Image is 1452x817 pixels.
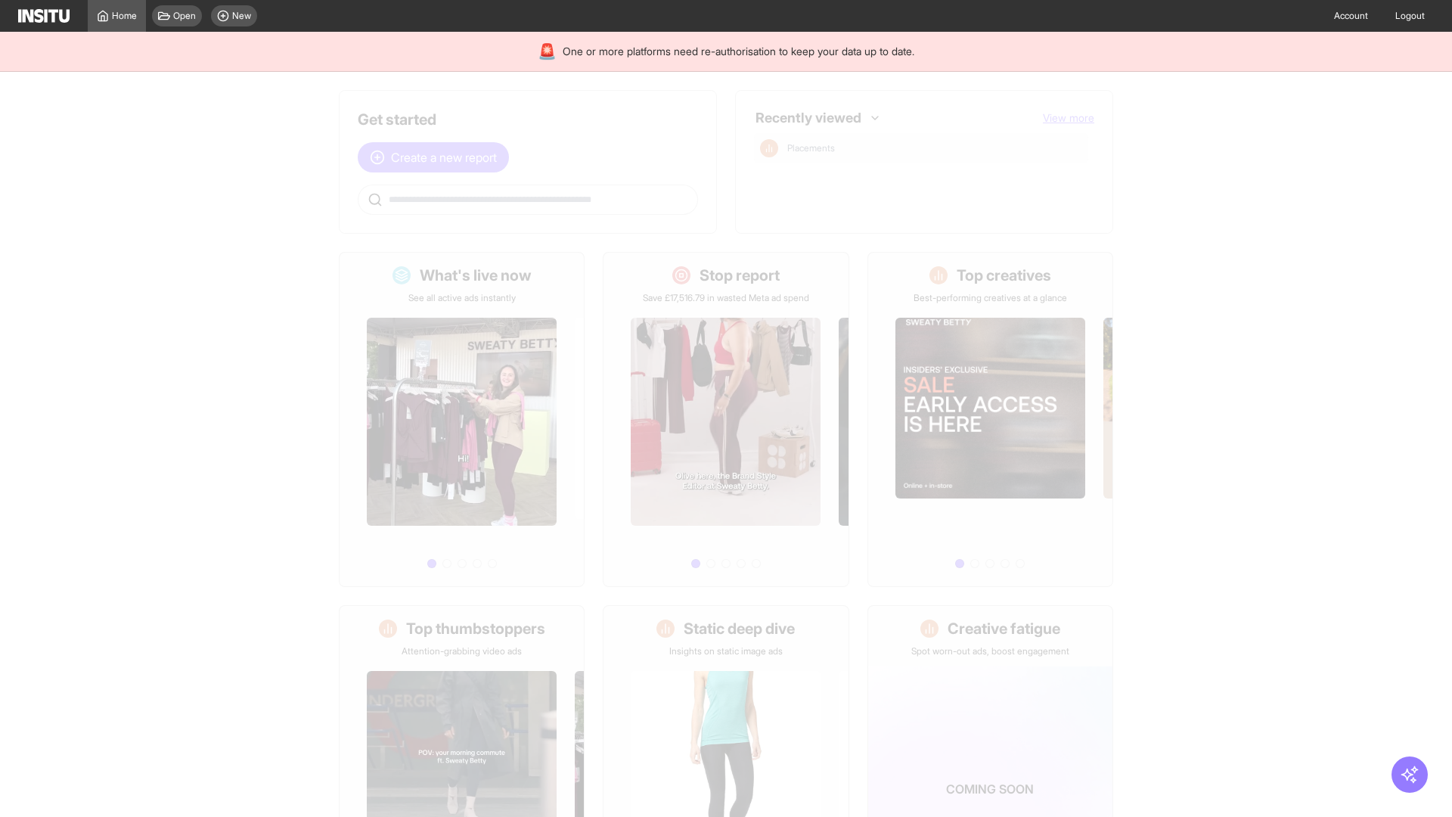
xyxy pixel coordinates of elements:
span: One or more platforms need re-authorisation to keep your data up to date. [563,44,914,59]
div: 🚨 [538,41,557,62]
img: Logo [18,9,70,23]
span: New [232,10,251,22]
span: Open [173,10,196,22]
span: Home [112,10,137,22]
